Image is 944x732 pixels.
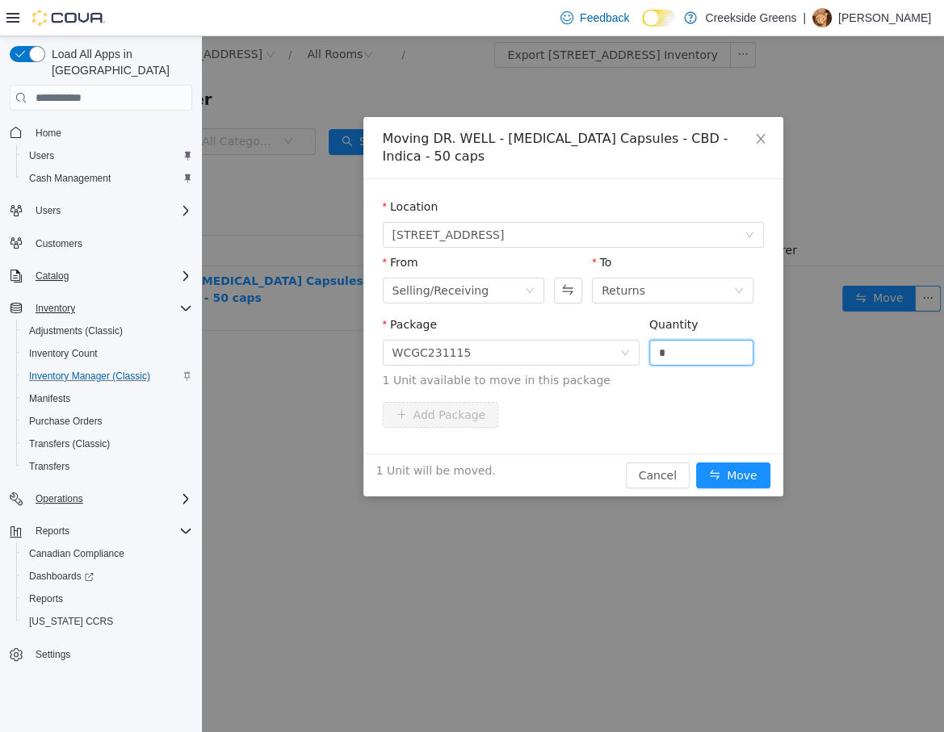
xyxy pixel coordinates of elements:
[45,46,192,78] span: Load All Apps in [GEOGRAPHIC_DATA]
[494,426,568,452] button: icon: swapMove
[16,387,199,410] button: Manifests
[812,8,832,27] div: Layne Sharpe
[23,169,117,188] a: Cash Management
[23,344,192,363] span: Inventory Count
[448,304,552,328] input: Quantity
[352,241,380,267] button: Swap
[29,123,68,143] a: Home
[29,370,150,383] span: Inventory Manager (Classic)
[29,299,192,318] span: Inventory
[642,10,676,27] input: Dark Mode
[323,249,333,261] i: icon: down
[29,299,82,318] button: Inventory
[16,342,199,365] button: Inventory Count
[390,220,409,232] label: To
[580,10,629,26] span: Feedback
[23,389,77,408] a: Manifests
[23,366,157,386] a: Inventory Manager (Classic)
[16,565,199,588] a: Dashboards
[23,434,116,454] a: Transfers (Classic)
[16,365,199,387] button: Inventory Manager (Classic)
[400,242,443,266] div: Returns
[29,592,63,605] span: Reports
[532,249,542,261] i: icon: down
[23,321,129,341] a: Adjustments (Classic)
[29,570,94,583] span: Dashboards
[181,282,235,295] label: Package
[29,645,77,664] a: Settings
[447,282,497,295] label: Quantity
[29,172,111,185] span: Cash Management
[540,308,546,314] i: icon: up
[3,642,199,666] button: Settings
[705,8,796,27] p: Creekside Greens
[36,237,82,250] span: Customers
[23,544,192,563] span: Canadian Compliance
[803,8,806,27] p: |
[36,492,83,505] span: Operations
[181,336,562,353] span: 1 Unit available to move in this package
[3,265,199,287] button: Catalog
[29,201,67,220] button: Users
[23,146,61,165] a: Users
[23,457,192,476] span: Transfers
[29,521,192,541] span: Reports
[36,302,75,315] span: Inventory
[29,234,89,253] a: Customers
[29,644,192,664] span: Settings
[29,266,75,286] button: Catalog
[29,266,192,286] span: Catalog
[418,312,428,323] i: icon: down
[23,567,192,586] span: Dashboards
[23,366,192,386] span: Inventory Manager (Classic)
[552,96,565,109] i: icon: close
[23,457,76,476] a: Transfers
[3,520,199,542] button: Reports
[29,201,192,220] span: Users
[23,321,192,341] span: Adjustments (Classic)
[23,612,192,631] span: Washington CCRS
[36,648,70,661] span: Settings
[16,433,199,455] button: Transfers (Classic)
[29,233,192,253] span: Customers
[191,242,287,266] div: Selling/Receiving
[29,521,76,541] button: Reports
[23,344,104,363] a: Inventory Count
[29,347,98,360] span: Inventory Count
[36,204,61,217] span: Users
[23,389,192,408] span: Manifests
[36,525,69,537] span: Reports
[29,547,124,560] span: Canadian Compliance
[543,194,552,205] i: icon: down
[29,122,192,142] span: Home
[3,199,199,222] button: Users
[16,320,199,342] button: Adjustments (Classic)
[10,114,192,708] nav: Complex example
[29,324,123,337] span: Adjustments (Classic)
[23,146,192,165] span: Users
[16,410,199,433] button: Purchase Orders
[181,94,562,129] div: Moving DR. WELL - [MEDICAL_DATA] Capsules - CBD - Indica - 50 caps
[23,612,120,631] a: [US_STATE] CCRS
[3,120,199,144] button: Home
[16,610,199,633] button: [US_STATE] CCRS
[536,81,581,126] button: Close
[23,412,109,431] a: Purchase Orders
[181,220,216,232] label: From
[23,567,100,586] a: Dashboards
[16,455,199,478] button: Transfers
[534,304,551,316] span: Increase Value
[16,167,199,190] button: Cash Management
[16,144,199,167] button: Users
[29,460,69,473] span: Transfers
[36,270,69,282] span: Catalog
[191,304,270,328] div: WCGC231115
[16,542,199,565] button: Canadian Compliance
[181,366,297,391] button: icon: plusAdd Package
[36,127,61,140] span: Home
[29,489,90,508] button: Operations
[29,415,103,428] span: Purchase Orders
[554,2,636,34] a: Feedback
[29,149,54,162] span: Users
